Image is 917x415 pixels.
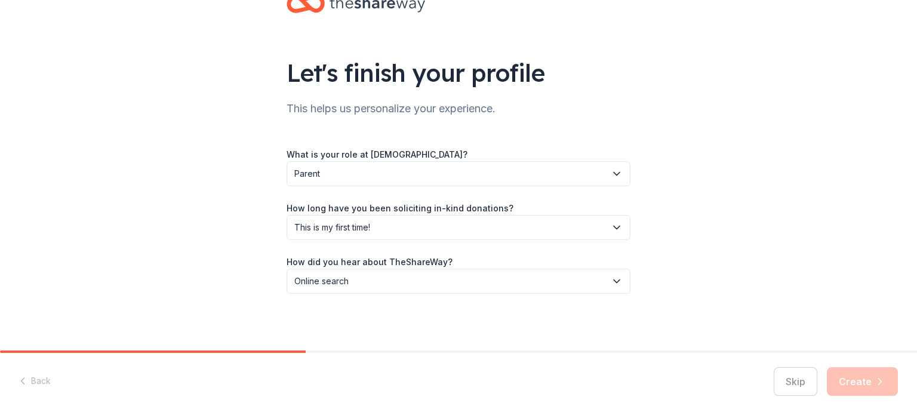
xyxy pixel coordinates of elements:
[294,274,606,288] span: Online search
[287,256,453,268] label: How did you hear about TheShareWay?
[294,167,606,181] span: Parent
[287,202,513,214] label: How long have you been soliciting in-kind donations?
[287,161,630,186] button: Parent
[287,215,630,240] button: This is my first time!
[294,220,606,235] span: This is my first time!
[287,149,467,161] label: What is your role at [DEMOGRAPHIC_DATA]?
[287,99,630,118] div: This helps us personalize your experience.
[287,56,630,90] div: Let's finish your profile
[287,269,630,294] button: Online search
